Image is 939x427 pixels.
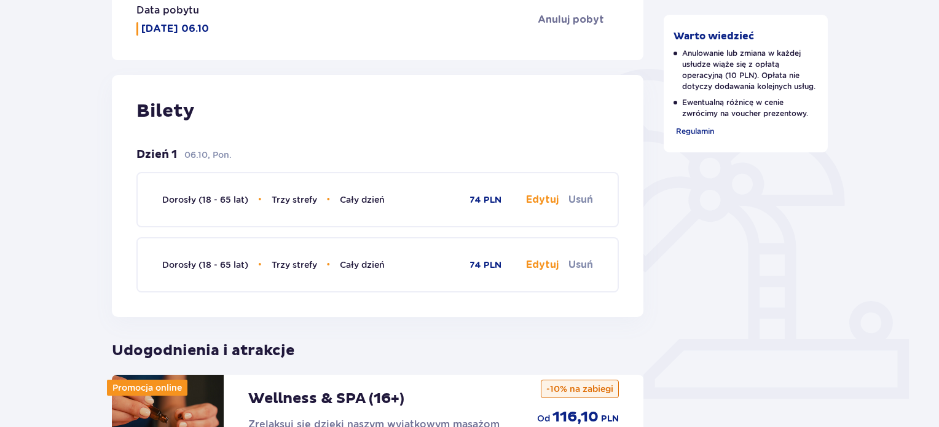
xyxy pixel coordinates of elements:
p: Bilety [136,100,619,123]
p: -10% na zabiegi [541,380,619,398]
span: Regulamin [676,127,714,136]
span: Cały dzień [340,260,385,270]
p: Data pobytu [136,4,199,17]
span: Dorosły (18 - 65 lat) [162,260,248,270]
p: PLN [601,413,619,425]
span: Trzy strefy [272,195,317,205]
p: 116,10 [552,408,599,426]
span: Dorosły (18 - 65 lat) [162,195,248,205]
p: Udogodnienia i atrakcje [112,332,643,360]
p: Warto wiedzieć [674,29,754,43]
button: Usuń [568,258,593,272]
p: Wellness & SPA (16+) [248,390,404,408]
p: od [537,412,550,425]
p: Anulowanie lub zmiana w każdej usłudze wiąże się z opłatą operacyjną (10 PLN). Opłata nie dotyczy... [674,48,819,92]
span: • [258,259,262,271]
a: Anuluj pobyt [538,13,619,26]
span: Cały dzień [340,195,385,205]
p: 74 PLN [469,259,501,272]
p: 06.10, Pon. [184,149,232,161]
a: Regulamin [674,124,714,138]
button: Edytuj [526,193,559,206]
span: • [327,259,331,271]
button: Edytuj [526,258,559,272]
p: Ewentualną różnicę w cenie zwrócimy na voucher prezentowy. [674,97,819,119]
span: Trzy strefy [272,260,317,270]
p: 74 PLN [469,194,501,206]
div: Promocja online [107,380,187,396]
p: [DATE] 06.10 [141,22,209,36]
p: Dzień 1 [136,147,177,162]
span: • [258,194,262,206]
span: Anuluj pobyt [538,13,604,26]
button: Usuń [568,193,593,206]
span: • [327,194,331,206]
